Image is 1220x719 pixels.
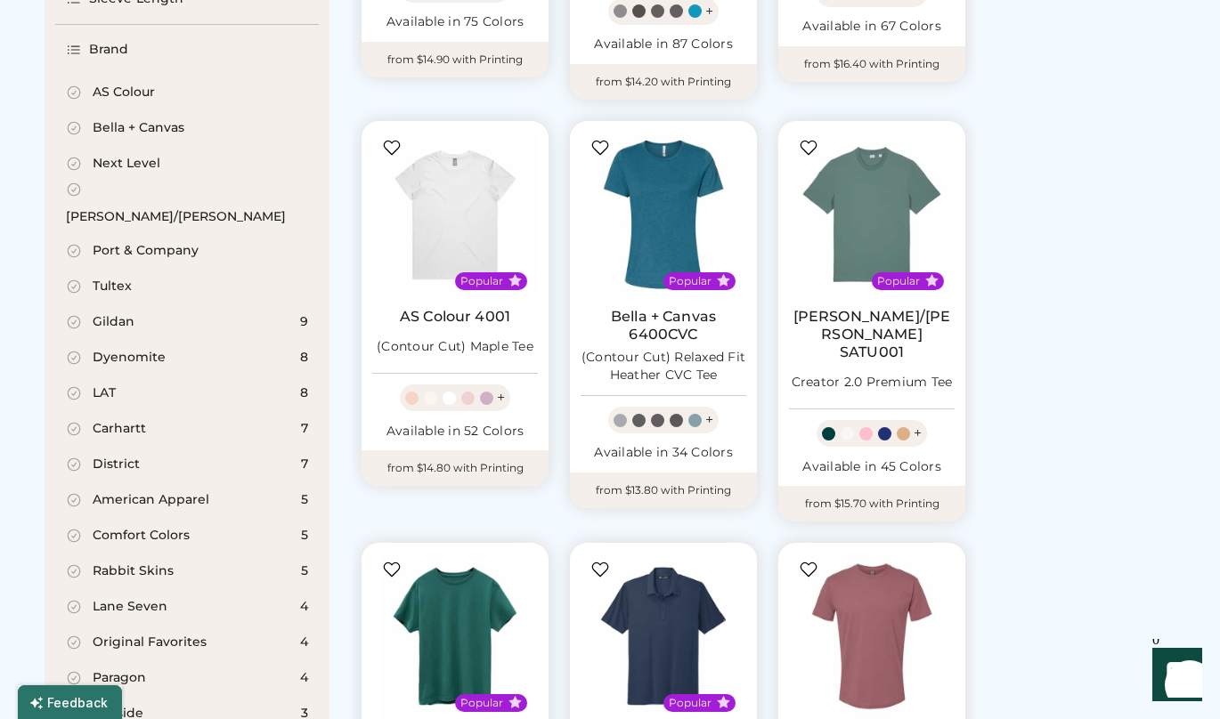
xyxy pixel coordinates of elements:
[581,308,746,343] a: Bella + Canvas 6400CVC
[93,242,199,260] div: Port & Company
[497,388,505,408] div: +
[301,420,308,438] div: 7
[301,456,308,473] div: 7
[581,349,746,384] div: (Contour Cut) Relaxed Fit Heather CVC Tee
[300,313,308,331] div: 9
[372,553,538,719] img: Original Favorites SUPTEE (Straight Cut) Midweight Supima® Tee
[792,374,953,392] div: Creator 2.0 Premium Tee
[93,456,140,473] div: District
[93,384,116,402] div: LAT
[789,132,955,297] img: Stanley/Stella SATU001 Creator 2.0 Premium Tee
[66,208,286,226] div: [PERSON_NAME]/[PERSON_NAME]
[778,46,965,82] div: from $16.40 with Printing
[581,444,746,462] div: Available in 34 Colors
[93,634,207,651] div: Original Favorites
[508,274,522,287] button: Popular Style
[93,155,160,173] div: Next Level
[789,308,955,361] a: [PERSON_NAME]/[PERSON_NAME] SATU001
[300,634,308,651] div: 4
[1135,639,1212,715] iframe: Front Chat
[93,84,155,101] div: AS Colour
[717,274,730,287] button: Popular Style
[400,308,510,326] a: AS Colour 4001
[508,696,522,709] button: Popular Style
[372,423,538,440] div: Available in 52 Colors
[925,274,939,287] button: Popular Style
[362,450,549,486] div: from $14.80 with Printing
[300,384,308,402] div: 8
[372,13,538,31] div: Available in 75 Colors
[789,553,955,719] img: Next Level 3600 Cotton Short Sleeve Crew
[93,562,174,580] div: Rabbit Skins
[93,349,166,367] div: Dyenomite
[301,527,308,545] div: 5
[570,473,757,508] div: from $13.80 with Printing
[93,491,209,509] div: American Apparel
[300,669,308,687] div: 4
[669,696,712,710] div: Popular
[300,598,308,616] div: 4
[669,274,712,288] div: Popular
[789,18,955,36] div: Available in 67 Colors
[93,527,190,545] div: Comfort Colors
[301,491,308,509] div: 5
[460,274,503,288] div: Popular
[570,64,757,100] div: from $14.20 with Printing
[93,420,146,438] div: Carhartt
[581,553,746,719] img: TravisMathew TM1MU411 Oceanside Solid Polo
[705,2,713,21] div: +
[93,313,134,331] div: Gildan
[460,696,503,710] div: Popular
[372,132,538,297] img: AS Colour 4001 (Contour Cut) Maple Tee
[89,41,129,59] div: Brand
[705,410,713,430] div: +
[914,424,922,443] div: +
[377,338,533,356] div: (Contour Cut) Maple Tee
[93,598,167,616] div: Lane Seven
[717,696,730,709] button: Popular Style
[93,119,184,137] div: Bella + Canvas
[93,669,146,687] div: Paragon
[93,278,132,295] div: Tultex
[301,562,308,580] div: 5
[877,274,920,288] div: Popular
[362,42,549,77] div: from $14.90 with Printing
[778,486,965,521] div: from $15.70 with Printing
[581,36,746,53] div: Available in 87 Colors
[300,349,308,367] div: 8
[581,132,746,297] img: BELLA + CANVAS 6400CVC (Contour Cut) Relaxed Fit Heather CVC Tee
[789,458,955,476] div: Available in 45 Colors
